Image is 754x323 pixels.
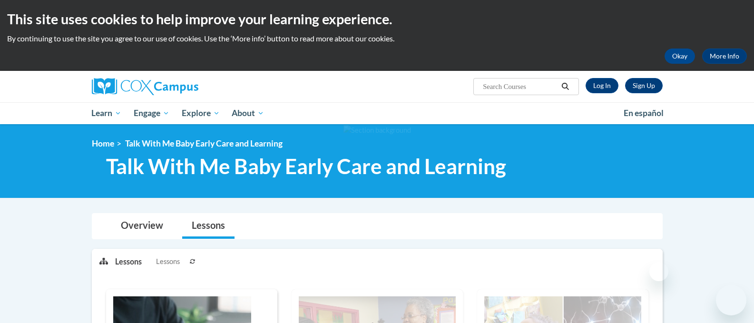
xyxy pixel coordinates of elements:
[182,214,235,239] a: Lessons
[134,108,169,119] span: Engage
[586,78,618,93] a: Log In
[92,138,114,148] a: Home
[343,125,411,136] img: Section background
[91,108,121,119] span: Learn
[625,78,663,93] a: Register
[92,78,273,95] a: Cox Campus
[558,81,572,92] button: Search
[182,108,220,119] span: Explore
[665,49,695,64] button: Okay
[125,138,283,148] span: Talk With Me Baby Early Care and Learning
[225,102,270,124] a: About
[7,33,747,44] p: By continuing to use the site you agree to our use of cookies. Use the ‘More info’ button to read...
[92,78,198,95] img: Cox Campus
[127,102,176,124] a: Engage
[649,262,668,281] iframe: Close message
[702,49,747,64] a: More Info
[106,154,506,179] span: Talk With Me Baby Early Care and Learning
[115,256,142,267] p: Lessons
[156,256,180,267] span: Lessons
[232,108,264,119] span: About
[617,103,670,123] a: En español
[176,102,226,124] a: Explore
[86,102,128,124] a: Learn
[111,214,173,239] a: Overview
[624,108,664,118] span: En español
[78,102,677,124] div: Main menu
[716,285,746,315] iframe: Button to launch messaging window
[482,81,558,92] input: Search Courses
[7,10,747,29] h2: This site uses cookies to help improve your learning experience.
